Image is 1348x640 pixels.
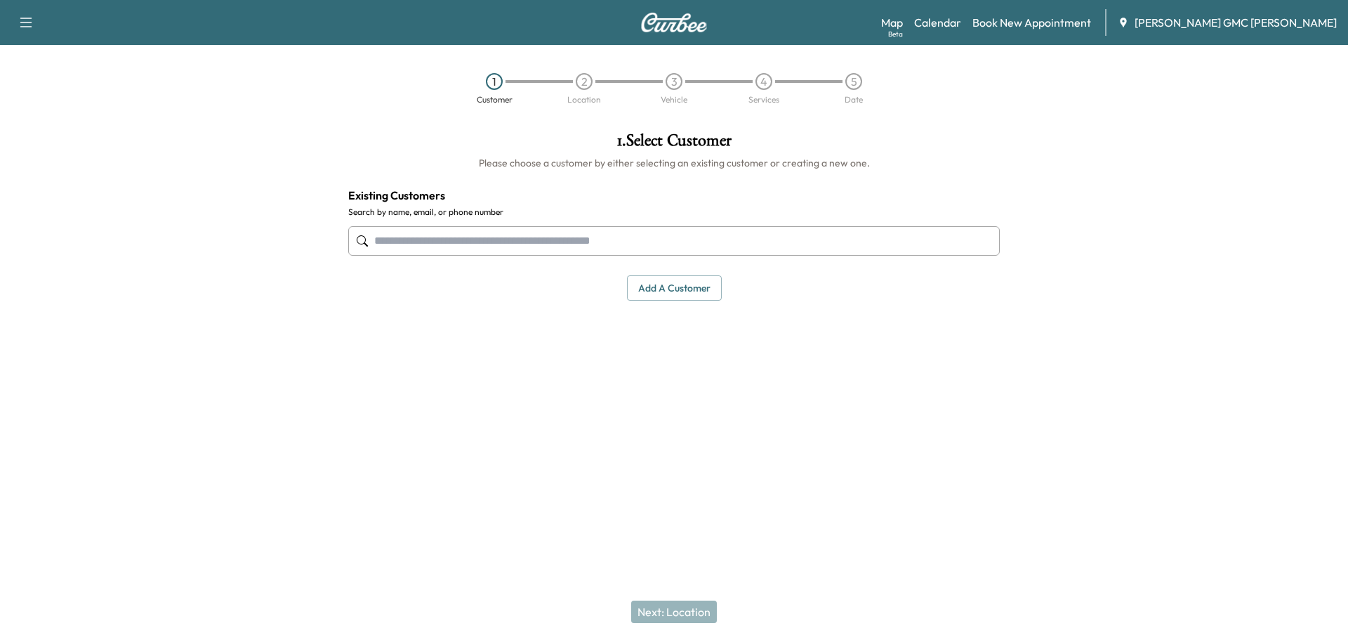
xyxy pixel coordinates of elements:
a: Calendar [914,14,961,31]
h6: Please choose a customer by either selecting an existing customer or creating a new one. [348,156,1000,170]
a: MapBeta [881,14,903,31]
div: Services [748,96,779,104]
div: Beta [888,29,903,39]
div: 2 [576,73,593,90]
div: Vehicle [661,96,687,104]
div: 5 [845,73,862,90]
div: Location [567,96,601,104]
button: Add a customer [627,275,722,301]
div: Customer [477,96,513,104]
h1: 1 . Select Customer [348,132,1000,156]
label: Search by name, email, or phone number [348,207,1000,218]
div: 4 [755,73,772,90]
div: Date [845,96,863,104]
span: [PERSON_NAME] GMC [PERSON_NAME] [1135,14,1337,31]
h4: Existing Customers [348,187,1000,204]
a: Book New Appointment [972,14,1091,31]
div: 3 [666,73,682,90]
img: Curbee Logo [640,13,708,32]
div: 1 [486,73,503,90]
